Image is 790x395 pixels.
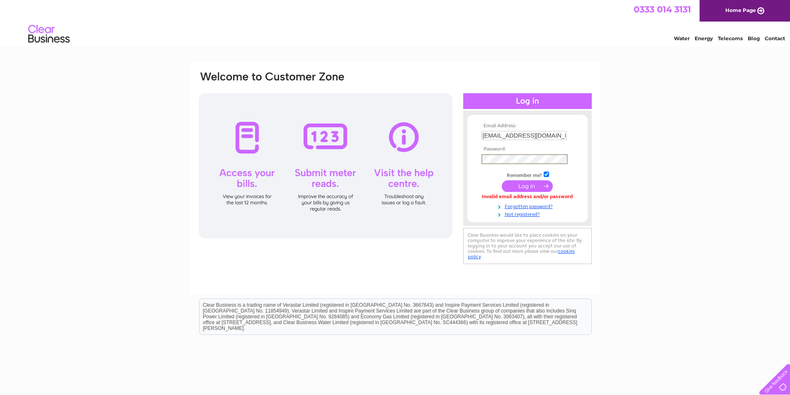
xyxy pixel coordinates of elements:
[479,170,576,179] td: Remember me?
[674,35,690,41] a: Water
[502,180,553,192] input: Submit
[199,5,591,40] div: Clear Business is a trading name of Verastar Limited (registered in [GEOGRAPHIC_DATA] No. 3667643...
[695,35,713,41] a: Energy
[463,228,592,264] div: Clear Business would like to place cookies on your computer to improve your experience of the sit...
[481,194,574,200] div: Invalid email address and/or password
[481,202,576,210] a: Forgotten password?
[479,123,576,129] th: Email Address:
[468,248,575,259] a: cookies policy
[765,35,785,41] a: Contact
[479,146,576,152] th: Password:
[634,4,691,15] a: 0333 014 3131
[28,22,70,47] img: logo.png
[481,210,576,218] a: Not registered?
[748,35,760,41] a: Blog
[718,35,743,41] a: Telecoms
